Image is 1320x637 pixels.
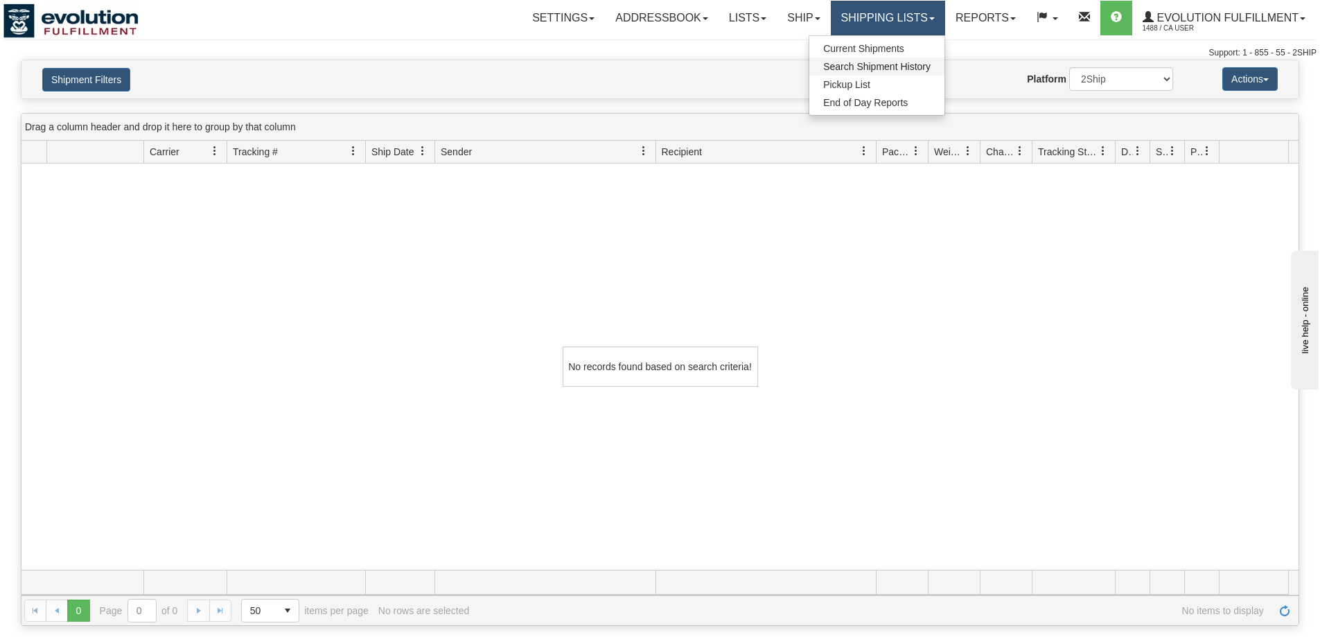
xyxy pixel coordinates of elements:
a: End of Day Reports [809,94,944,112]
span: Current Shipments [823,43,904,54]
span: Tracking Status [1038,145,1098,159]
img: logo1488.jpg [3,3,139,38]
span: Page sizes drop down [241,599,299,622]
a: Tracking Status filter column settings [1091,139,1115,163]
span: Weight [934,145,963,159]
a: Shipment Issues filter column settings [1161,139,1184,163]
span: items per page [241,599,369,622]
span: No items to display [479,605,1264,616]
span: 50 [250,604,268,618]
span: Recipient [662,145,702,159]
a: Recipient filter column settings [852,139,876,163]
span: Evolution Fulfillment [1154,12,1299,24]
span: Carrier [150,145,179,159]
a: Evolution Fulfillment 1488 / CA User [1132,1,1316,35]
span: 1488 / CA User [1143,21,1247,35]
a: Current Shipments [809,40,944,58]
a: Tracking # filter column settings [342,139,365,163]
span: Search Shipment History [823,61,931,72]
span: End of Day Reports [823,97,908,108]
a: Delivery Status filter column settings [1126,139,1150,163]
a: Addressbook [605,1,719,35]
span: Tracking # [233,145,278,159]
a: Lists [719,1,777,35]
span: Charge [986,145,1015,159]
a: Ship [777,1,830,35]
span: Shipment Issues [1156,145,1168,159]
a: Reports [945,1,1026,35]
span: select [276,600,299,622]
div: No rows are selected [378,605,470,616]
a: Refresh [1274,600,1296,622]
button: Actions [1222,67,1278,91]
a: Weight filter column settings [956,139,980,163]
button: Shipment Filters [42,68,130,91]
div: No records found based on search criteria! [563,347,758,387]
a: Carrier filter column settings [203,139,227,163]
div: live help - online [10,12,128,22]
span: Pickup Status [1190,145,1202,159]
label: Platform [1027,72,1066,86]
span: Sender [441,145,472,159]
div: Support: 1 - 855 - 55 - 2SHIP [3,47,1317,59]
a: Search Shipment History [809,58,944,76]
a: Shipping lists [831,1,945,35]
a: Packages filter column settings [904,139,928,163]
iframe: chat widget [1288,247,1319,389]
span: Pickup List [823,79,870,90]
span: Page of 0 [100,599,178,622]
a: Settings [522,1,605,35]
a: Pickup Status filter column settings [1195,139,1219,163]
span: Ship Date [371,145,414,159]
a: Sender filter column settings [632,139,655,163]
span: Delivery Status [1121,145,1133,159]
a: Charge filter column settings [1008,139,1032,163]
a: Pickup List [809,76,944,94]
span: Page 0 [67,600,89,622]
div: grid grouping header [21,114,1299,141]
span: Packages [882,145,911,159]
a: Ship Date filter column settings [411,139,434,163]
